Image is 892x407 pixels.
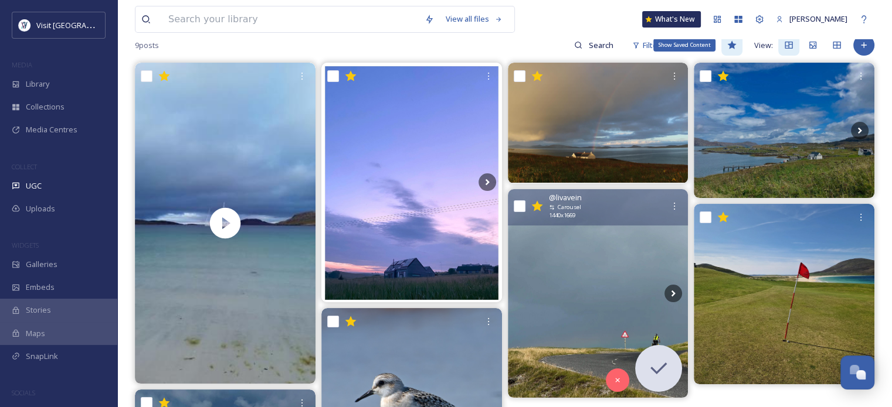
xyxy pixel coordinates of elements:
[36,19,127,30] span: Visit [GEOGRAPHIC_DATA]
[508,63,688,183] img: Rain clouds and rainbows. #rainclouds #rainbow #eoligarry #barra #isleofbarra #outerhebrides #sco...
[549,211,575,220] span: 1440 x 1669
[26,78,49,90] span: Library
[19,19,30,31] img: Untitled%20design%20%2897%29.png
[26,203,55,214] span: Uploads
[162,6,419,32] input: Search your library
[26,124,77,135] span: Media Centres
[26,282,55,293] span: Embeds
[12,60,32,69] span: MEDIA
[26,305,51,316] span: Stories
[12,388,35,397] span: SOCIALS
[754,40,773,51] span: View:
[26,328,45,339] span: Maps
[653,39,715,52] div: Show Saved Content
[840,355,874,389] button: Open Chat
[582,33,620,57] input: Search
[558,203,581,211] span: Carousel
[694,204,874,384] img: Who wouldn't want to play golf here?! isleofharrisgolfclub #hebrides #scotland #outerhebrides #sc...
[26,351,58,362] span: SnapLink
[135,40,159,51] span: 9 posts
[135,63,316,384] img: thumbnail
[12,241,39,249] span: WIDGETS
[26,259,57,270] span: Galleries
[508,189,688,398] img: Cycling Hebridean way. Day 2 & day 3. 4️⃣ Lesson from the Uists & Benbecula: when cycling, wind i...
[789,13,847,24] span: [PERSON_NAME]
[694,63,874,198] img: Eriskay. #eriskay #outerhebrides #scotland
[135,63,316,384] video: The sea in the Outer Hebrides. Had a swim and can confirm it was fresh, but worth it 👌🏻 #luskenty...
[642,11,701,28] a: What's New
[26,180,42,191] span: UGC
[549,192,582,203] span: @ livavein
[643,40,664,51] span: Filters
[321,63,502,302] img: Dusk at Coll, Isle of Lewis. #paintedskys #bluehour #summerevenings #isleoflewis #outerhebrides #...
[440,8,508,30] a: View all files
[770,8,853,30] a: [PERSON_NAME]
[26,101,65,112] span: Collections
[12,162,37,171] span: COLLECT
